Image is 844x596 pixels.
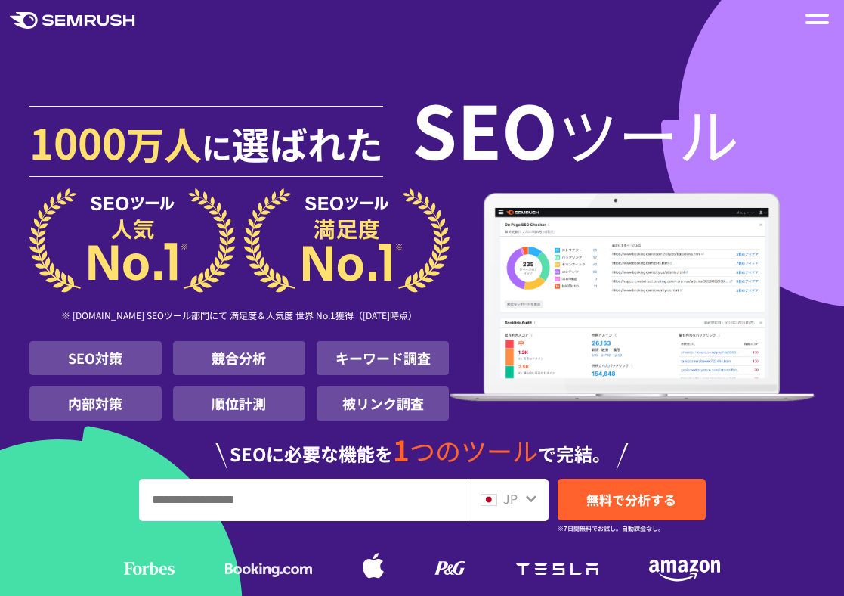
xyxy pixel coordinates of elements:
input: URL、キーワードを入力してください [140,480,467,520]
span: 1000 [29,111,126,172]
span: に [202,125,232,169]
span: ツール [558,89,739,177]
div: SEOに必要な機能を [29,421,815,470]
span: 無料で分析する [586,490,676,509]
li: キーワード調査 [317,341,449,375]
span: SEO [412,76,558,181]
span: 選ばれた [232,116,383,170]
li: 内部対策 [29,386,162,421]
li: 競合分析 [173,341,305,375]
a: 無料で分析する [558,479,706,520]
li: SEO対策 [29,341,162,375]
span: つのツール [410,432,538,469]
span: で完結。 [538,440,611,467]
span: 1 [393,429,410,470]
li: 順位計測 [173,386,305,421]
div: ※ [DOMAIN_NAME] SEOツール部門にて 満足度＆人気度 世界 No.1獲得（[DATE]時点） [29,293,450,341]
span: 万人 [126,116,202,170]
li: 被リンク調査 [317,386,449,421]
small: ※7日間無料でお試し。自動課金なし。 [558,521,664,535]
span: JP [503,489,518,508]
